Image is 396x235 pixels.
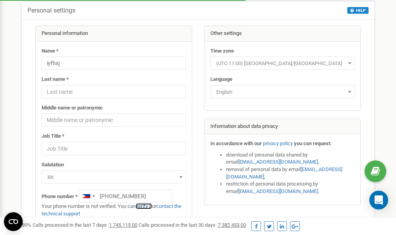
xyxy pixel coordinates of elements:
[210,76,232,83] label: Language
[27,7,75,14] h5: Personal settings
[210,140,262,146] strong: In accordance with our
[44,172,183,183] span: Mr.
[33,222,137,228] span: Calls processed in the last 7 days :
[263,140,293,146] a: privacy policy
[42,56,186,70] input: Name
[213,87,352,98] span: English
[347,7,369,14] button: HELP
[4,212,23,231] button: Open CMP widget
[42,76,69,83] label: Last name *
[42,203,181,217] a: contact the technical support
[42,142,186,155] input: Job Title
[210,56,355,70] span: (UTC-11:00) Pacific/Midway
[204,26,361,42] div: Other settings
[210,47,234,55] label: Time zone
[42,203,186,217] p: Your phone number is not verified. You can or
[213,58,352,69] span: (UTC-11:00) Pacific/Midway
[42,133,64,140] label: Job Title *
[294,140,332,146] strong: you can request:
[42,193,78,200] label: Phone number *
[136,203,152,209] a: verify it
[204,119,361,135] div: Information about data privacy
[79,190,97,202] div: Telephone country code
[369,191,388,209] div: Open Intercom Messenger
[210,85,355,98] span: English
[79,189,172,203] input: +1-800-555-55-55
[238,159,318,165] a: [EMAIL_ADDRESS][DOMAIN_NAME]
[42,161,64,169] label: Salutation
[226,180,355,195] li: restriction of personal data processing by email .
[36,26,192,42] div: Personal information
[226,166,355,180] li: removal of personal data by email ,
[42,170,186,184] span: Mr.
[109,222,137,228] u: 1 745 115,00
[42,104,103,112] label: Middle name or patronymic
[42,85,186,98] input: Last name
[238,188,318,194] a: [EMAIL_ADDRESS][DOMAIN_NAME]
[226,151,355,166] li: download of personal data shared by email ,
[139,222,246,228] span: Calls processed in the last 30 days :
[42,113,186,127] input: Middle name or patronymic
[226,166,342,180] a: [EMAIL_ADDRESS][DOMAIN_NAME]
[42,47,58,55] label: Name *
[218,222,246,228] u: 7 382 453,00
